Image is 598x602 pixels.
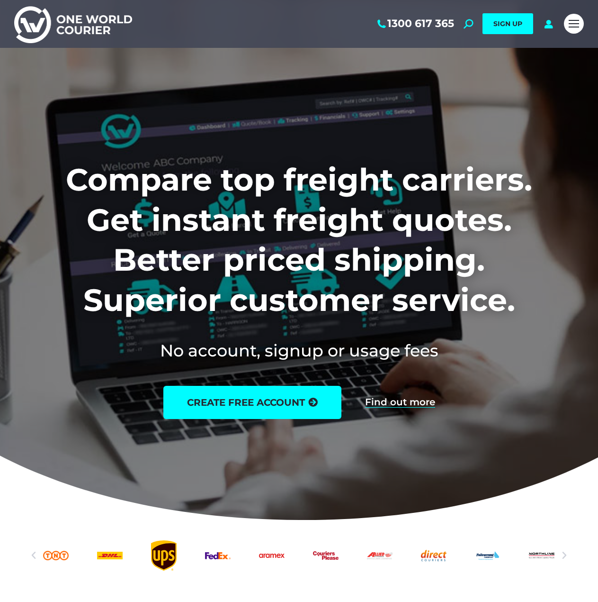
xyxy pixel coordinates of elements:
[259,539,285,572] div: 6 / 25
[482,13,533,34] a: SIGN UP
[365,397,435,408] a: Find out more
[313,539,339,572] div: 7 / 25
[259,539,285,572] a: Aramex_logo
[493,19,522,28] span: SIGN UP
[43,539,69,572] a: TNT logo Australian freight company
[421,539,446,572] a: Direct Couriers logo
[367,539,393,572] a: Allied Express logo
[475,539,500,572] a: Followmont transoirt web logo
[313,539,339,572] a: Couriers Please logo
[151,539,177,572] div: 4 / 25
[14,339,584,362] h2: No account, signup or usage fees
[163,386,341,419] a: create free account
[151,539,177,572] a: UPS logo
[43,539,69,572] div: 2 / 25
[14,160,584,320] h1: Compare top freight carriers. Get instant freight quotes. Better priced shipping. Superior custom...
[421,539,446,572] div: 9 / 25
[529,539,554,572] a: Northline logo
[375,18,454,30] a: 1300 617 365
[564,14,584,34] a: Mobile menu icon
[43,539,555,572] div: Slides
[14,5,132,43] img: One World Courier
[367,539,393,572] div: 8 / 25
[97,539,123,572] a: DHl logo
[205,539,231,572] div: 5 / 25
[205,539,231,572] a: FedEx logo
[475,539,500,572] div: 10 / 25
[97,539,123,572] div: 3 / 25
[529,539,554,572] div: 11 / 25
